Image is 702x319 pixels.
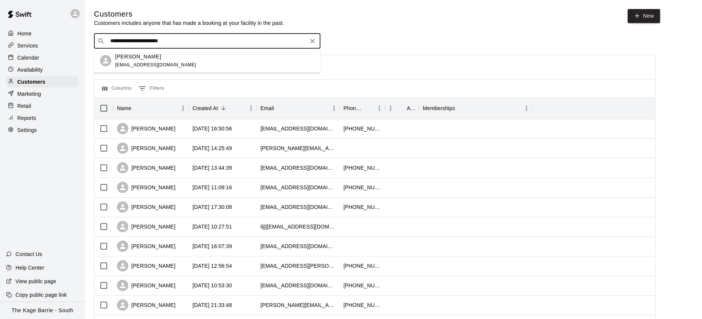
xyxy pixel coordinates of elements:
div: Age [407,98,415,119]
div: 2025-08-08 12:56:54 [192,262,232,270]
p: Services [17,42,38,49]
div: [PERSON_NAME] [117,182,175,193]
div: Created At [192,98,218,119]
div: 2025-08-08 16:07:39 [192,242,232,250]
div: Memberships [423,98,455,119]
div: Email [257,98,340,119]
div: 2025-08-09 17:30:08 [192,203,232,211]
div: nicole.legresley@hotmail.com [260,144,336,152]
div: akey17@yahoo.com [260,184,336,191]
button: Select columns [100,83,134,95]
button: Menu [385,103,396,114]
div: Ethan Maglaris [100,55,111,66]
button: Clear [307,36,318,46]
p: Marketing [17,90,41,98]
div: +17052200950 [343,282,381,289]
a: Customers [6,76,79,87]
div: 2025-08-07 21:33:48 [192,301,232,309]
a: Settings [6,124,79,136]
div: bradallan081@gmail.com [260,125,336,132]
div: 2025-08-10 13:44:39 [192,164,232,172]
div: Search customers by name or email [94,34,320,49]
div: [PERSON_NAME] [117,201,175,213]
div: Age [385,98,419,119]
div: [PERSON_NAME] [117,241,175,252]
button: Sort [396,103,407,113]
div: 2025-08-10 14:25:49 [192,144,232,152]
p: Settings [17,126,37,134]
div: 2025-08-10 16:50:56 [192,125,232,132]
p: Reports [17,114,36,122]
p: Availability [17,66,43,74]
div: +16136082038 [343,184,381,191]
a: Calendar [6,52,79,63]
div: [PERSON_NAME] [117,123,175,134]
a: New [628,9,660,23]
a: Reports [6,112,79,124]
div: 2025-08-09 10:27:51 [192,223,232,230]
p: Retail [17,102,31,110]
a: Services [6,40,79,51]
button: Menu [521,103,532,114]
div: simon.leblanc66@gmail.com [260,164,336,172]
div: lwilliams936@hotmail.com [260,203,336,211]
button: Sort [455,103,466,113]
div: Phone Number [343,98,363,119]
div: +17053332628 [343,301,381,309]
div: Phone Number [340,98,385,119]
div: moroz.samantha@gmail.com [260,301,336,309]
button: Menu [328,103,340,114]
div: jrmy.millar@gmail.com [260,262,336,270]
p: [PERSON_NAME] [115,53,161,61]
p: Contact Us [15,250,42,258]
p: Customers [17,78,45,86]
a: Availability [6,64,79,75]
p: View public page [15,278,56,285]
div: +15193178112 [343,164,381,172]
div: Retail [6,100,79,112]
div: [PERSON_NAME] [117,299,175,311]
div: [PERSON_NAME] [117,280,175,291]
div: 2025-08-10 11:09:16 [192,184,232,191]
div: Memberships [419,98,532,119]
div: Name [113,98,189,119]
div: Email [260,98,274,119]
div: 2025-08-08 10:53:30 [192,282,232,289]
button: Sort [363,103,374,113]
div: +16472205473 [343,203,381,211]
button: Menu [177,103,189,114]
div: Home [6,28,79,39]
div: +17053311029 [343,125,381,132]
button: Sort [218,103,229,113]
p: Help Center [15,264,44,271]
p: Copy public page link [15,291,67,299]
div: ilj||_00@gmail.com [260,223,336,230]
button: Sort [131,103,142,113]
div: [PERSON_NAME] [117,221,175,232]
h5: Customers [94,9,284,19]
div: [PERSON_NAME] [117,260,175,271]
div: Created At [189,98,257,119]
button: Sort [274,103,285,113]
div: mmvarsava@gmail.com [260,282,336,289]
div: Name [117,98,131,119]
div: [PERSON_NAME] [117,162,175,173]
button: Menu [245,103,257,114]
div: [PERSON_NAME] [117,143,175,154]
p: Home [17,30,32,37]
a: Marketing [6,88,79,100]
p: The Kage Barrie - South [12,307,74,314]
span: [EMAIL_ADDRESS][DOMAIN_NAME] [115,62,196,67]
div: +14168863614 [343,262,381,270]
div: nick_eriksson445@outlook.com [260,242,336,250]
button: Menu [374,103,385,114]
p: Calendar [17,54,39,61]
button: Show filters [137,83,166,95]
